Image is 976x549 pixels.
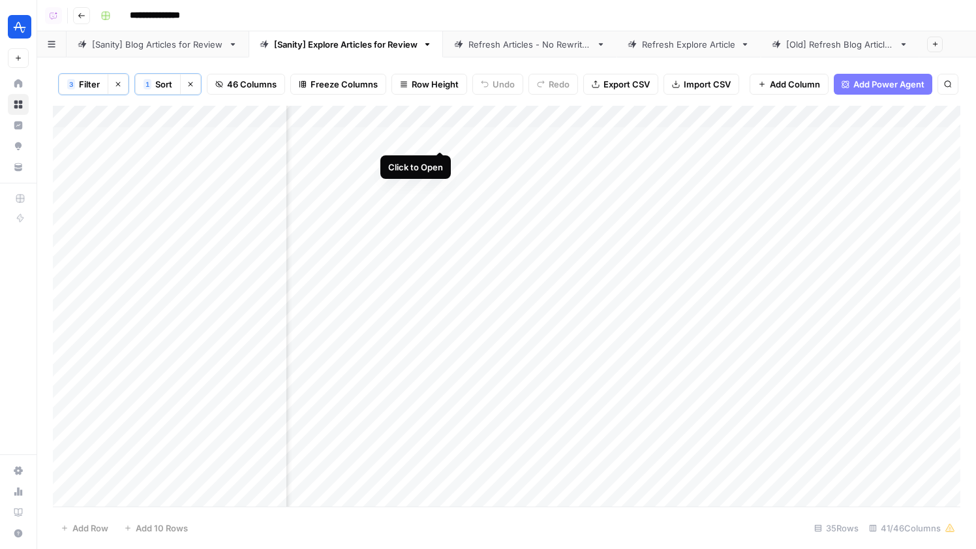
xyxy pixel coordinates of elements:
[603,78,650,91] span: Export CSV
[144,79,151,89] div: 1
[207,74,285,95] button: 46 Columns
[8,10,29,43] button: Workspace: Amplitude
[528,74,578,95] button: Redo
[227,78,277,91] span: 46 Columns
[472,74,523,95] button: Undo
[468,38,591,51] div: Refresh Articles - No Rewrites
[8,73,29,94] a: Home
[583,74,658,95] button: Export CSV
[684,78,731,91] span: Import CSV
[116,518,196,539] button: Add 10 Rows
[67,79,75,89] div: 3
[67,31,249,57] a: [Sanity] Blog Articles for Review
[642,38,735,51] div: Refresh Explore Article
[155,78,172,91] span: Sort
[8,15,31,39] img: Amplitude Logo
[135,74,180,95] button: 1Sort
[145,79,149,89] span: 1
[59,74,108,95] button: 3Filter
[8,157,29,178] a: Your Data
[809,518,864,539] div: 35 Rows
[761,31,919,57] a: [Old] Refresh Blog Articles
[493,78,515,91] span: Undo
[853,78,924,91] span: Add Power Agent
[311,78,378,91] span: Freeze Columns
[834,74,932,95] button: Add Power Agent
[290,74,386,95] button: Freeze Columns
[8,115,29,136] a: Insights
[8,136,29,157] a: Opportunities
[786,38,894,51] div: [Old] Refresh Blog Articles
[136,522,188,535] span: Add 10 Rows
[274,38,418,51] div: [Sanity] Explore Articles for Review
[8,523,29,544] button: Help + Support
[617,31,761,57] a: Refresh Explore Article
[391,74,467,95] button: Row Height
[92,38,223,51] div: [Sanity] Blog Articles for Review
[8,460,29,481] a: Settings
[53,518,116,539] button: Add Row
[864,518,960,539] div: 41/46 Columns
[8,94,29,115] a: Browse
[8,481,29,502] a: Usage
[663,74,739,95] button: Import CSV
[79,78,100,91] span: Filter
[72,522,108,535] span: Add Row
[8,502,29,523] a: Learning Hub
[443,31,617,57] a: Refresh Articles - No Rewrites
[69,79,73,89] span: 3
[249,31,443,57] a: [Sanity] Explore Articles for Review
[412,78,459,91] span: Row Height
[770,78,820,91] span: Add Column
[388,161,443,174] div: Click to Open
[750,74,829,95] button: Add Column
[549,78,570,91] span: Redo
